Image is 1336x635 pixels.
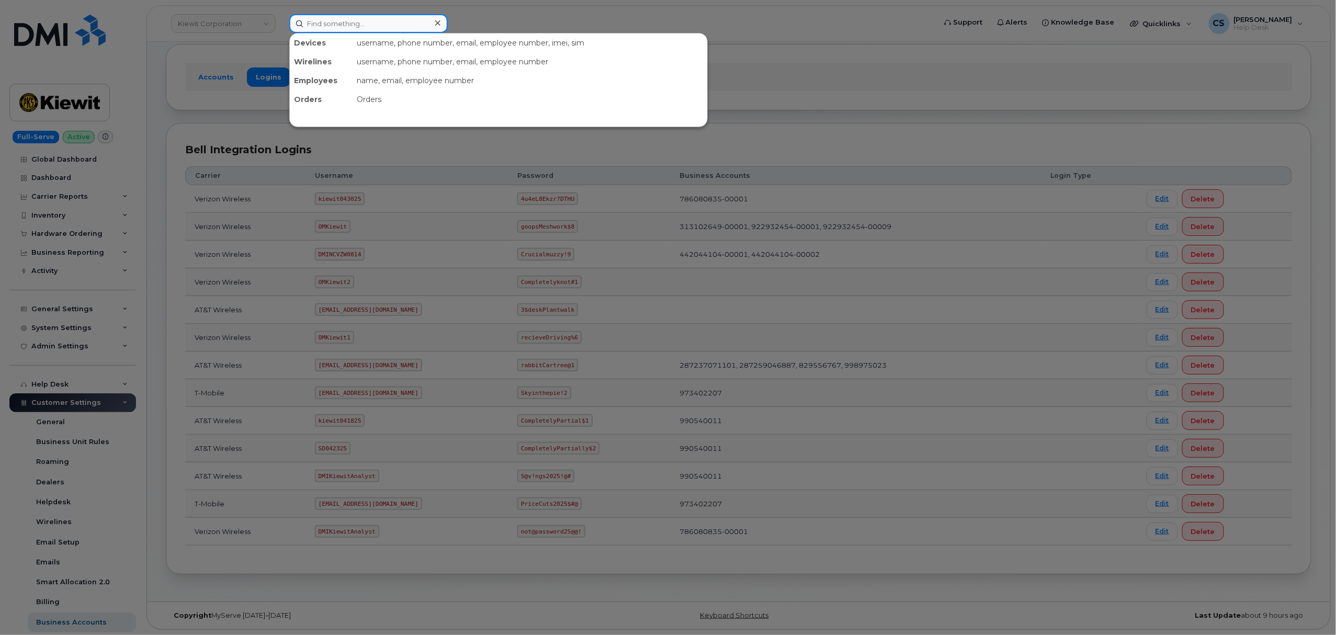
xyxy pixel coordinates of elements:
[290,52,353,71] div: Wirelines
[290,90,353,109] div: Orders
[353,52,707,71] div: username, phone number, email, employee number
[290,71,353,90] div: Employees
[353,90,707,109] div: Orders
[1290,589,1328,627] iframe: Messenger Launcher
[290,33,353,52] div: Devices
[353,33,707,52] div: username, phone number, email, employee number, imei, sim
[289,14,448,33] input: Find something...
[353,71,707,90] div: name, email, employee number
